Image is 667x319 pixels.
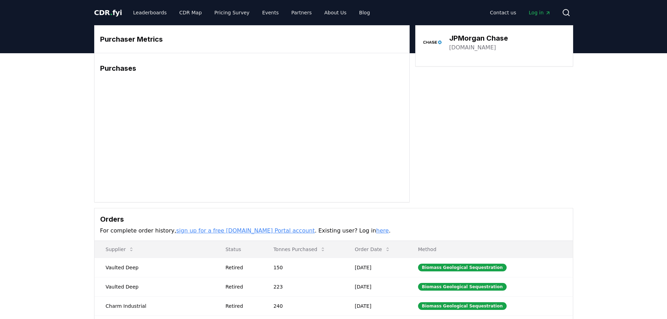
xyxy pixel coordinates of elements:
[225,264,257,271] div: Retired
[343,277,407,296] td: [DATE]
[94,8,122,18] a: CDR.fyi
[523,6,556,19] a: Log in
[127,6,172,19] a: Leaderboards
[95,296,214,315] td: Charm Industrial
[343,258,407,277] td: [DATE]
[449,43,496,52] a: [DOMAIN_NAME]
[100,34,404,44] h3: Purchaser Metrics
[354,6,376,19] a: Blog
[449,33,508,43] h3: JPMorgan Chase
[418,302,507,310] div: Biomass Geological Sequestration
[220,246,257,253] p: Status
[484,6,522,19] a: Contact us
[376,227,389,234] a: here
[262,296,343,315] td: 240
[100,227,567,235] p: For complete order history, . Existing user? Log in .
[176,227,315,234] a: sign up for a free [DOMAIN_NAME] Portal account
[286,6,317,19] a: Partners
[95,277,214,296] td: Vaulted Deep
[262,258,343,277] td: 150
[100,242,140,256] button: Supplier
[209,6,255,19] a: Pricing Survey
[174,6,207,19] a: CDR Map
[418,264,507,271] div: Biomass Geological Sequestration
[94,8,122,17] span: CDR fyi
[262,277,343,296] td: 223
[225,283,257,290] div: Retired
[343,296,407,315] td: [DATE]
[484,6,556,19] nav: Main
[268,242,331,256] button: Tonnes Purchased
[412,246,567,253] p: Method
[529,9,550,16] span: Log in
[225,303,257,310] div: Retired
[418,283,507,291] div: Biomass Geological Sequestration
[100,63,404,74] h3: Purchases
[95,258,214,277] td: Vaulted Deep
[100,214,567,224] h3: Orders
[127,6,375,19] nav: Main
[423,33,442,52] img: JPMorgan Chase-logo
[319,6,352,19] a: About Us
[349,242,396,256] button: Order Date
[257,6,284,19] a: Events
[110,8,112,17] span: .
